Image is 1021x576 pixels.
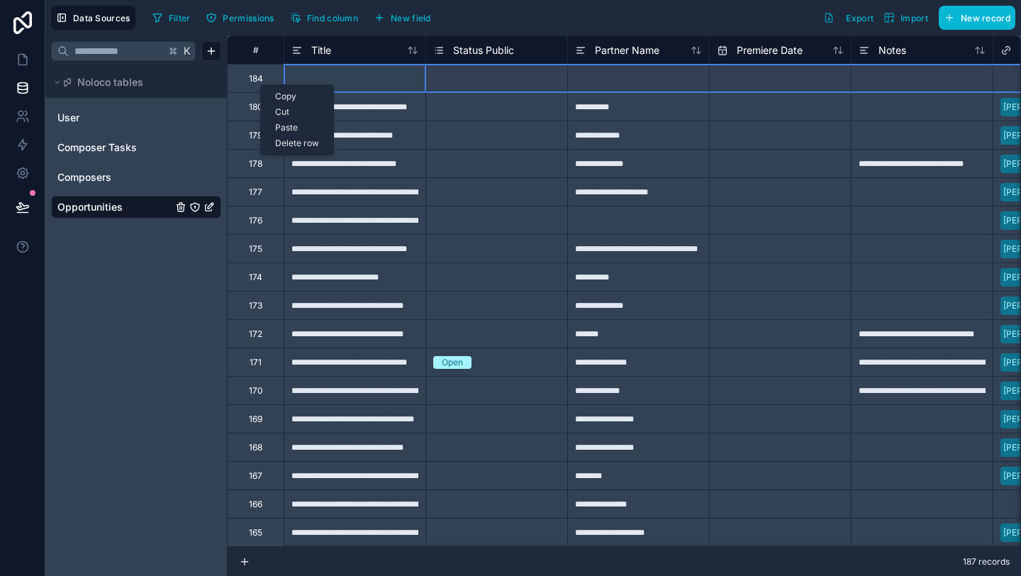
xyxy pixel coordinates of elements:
button: Data Sources [51,6,135,30]
span: Data Sources [73,13,130,23]
div: Paste [261,120,333,135]
div: 169 [249,414,262,425]
span: Composer Tasks [57,140,137,155]
div: 168 [249,442,262,453]
span: Opportunities [57,200,123,214]
button: New field [369,7,436,28]
span: Premiere Date [737,43,803,57]
span: Find column [307,13,358,23]
span: User [57,111,79,125]
a: Permissions [201,7,284,28]
div: 165 [249,527,262,538]
button: Filter [147,7,196,28]
button: Permissions [201,7,279,28]
div: 167 [249,470,262,482]
span: Notes [878,43,906,57]
div: 176 [249,215,262,226]
div: 177 [249,187,262,198]
button: Noloco tables [51,72,213,92]
div: Copy [261,89,333,104]
div: 172 [249,328,262,340]
div: 175 [249,243,262,255]
div: 174 [249,272,262,283]
div: Cut [261,104,333,120]
span: New record [961,13,1010,23]
span: 187 records [963,556,1010,567]
div: 179 [249,130,262,141]
span: Filter [169,13,191,23]
div: Delete row [261,135,333,151]
div: 166 [249,499,262,510]
div: # [238,45,273,55]
div: 170 [249,385,263,397]
div: Open [442,356,463,369]
div: Composers [51,166,221,189]
span: Composers [57,170,111,184]
div: Composer Tasks [51,136,221,159]
button: Import [878,6,933,30]
span: Export [846,13,874,23]
div: 180 [249,101,263,113]
div: 171 [250,357,262,368]
button: Export [818,6,878,30]
button: Find column [285,7,363,28]
span: Permissions [223,13,274,23]
div: 178 [249,158,262,170]
span: K [182,46,192,56]
div: User [51,106,221,129]
span: Title [311,43,331,57]
span: Partner Name [595,43,659,57]
a: Opportunities [57,200,172,214]
span: New field [391,13,431,23]
div: Opportunities [51,196,221,218]
span: Noloco tables [77,75,143,89]
a: User [57,111,172,125]
span: Import [900,13,928,23]
a: Composers [57,170,172,184]
div: 184 [249,73,263,84]
div: 173 [249,300,262,311]
button: New record [939,6,1015,30]
span: Status Public [453,43,514,57]
a: New record [933,6,1015,30]
a: Composer Tasks [57,140,172,155]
